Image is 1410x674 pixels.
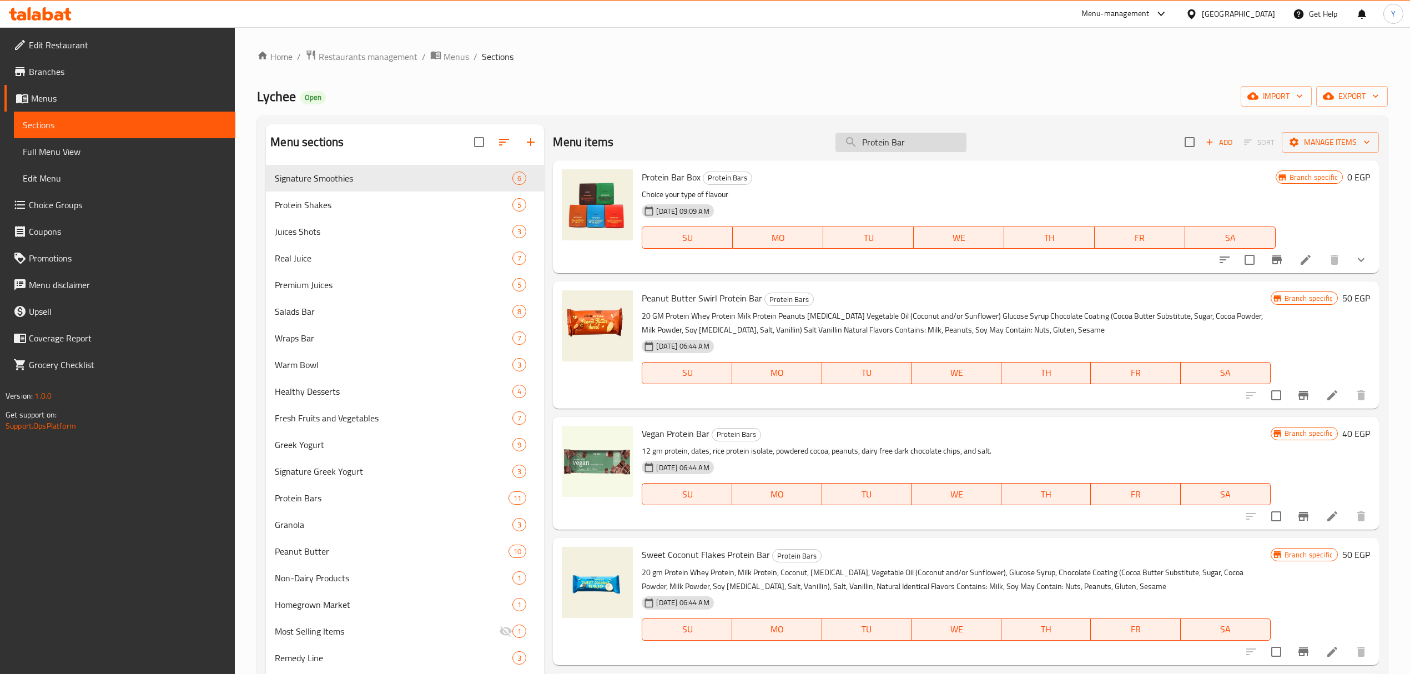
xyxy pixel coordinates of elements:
[912,618,1001,641] button: WE
[562,547,633,618] img: Sweet Coconut Flakes Protein Bar
[275,465,512,478] div: Signature Greek Yogurt
[512,305,526,318] div: items
[1290,503,1317,530] button: Branch-specific-item
[1348,503,1374,530] button: delete
[1185,486,1266,502] span: SA
[275,225,512,238] span: Juices Shots
[916,365,997,381] span: WE
[23,172,226,185] span: Edit Menu
[1326,510,1339,523] a: Edit menu item
[517,129,544,155] button: Add section
[642,444,1270,458] p: 12 gm protein, dates, rice protein isolate, powdered cocoa, peanuts, dairy free dark chocolate ch...
[772,549,822,562] div: Protein Bars
[1237,134,1282,151] span: Select section first
[512,358,526,371] div: items
[513,280,526,290] span: 5
[737,621,818,637] span: MO
[4,245,235,271] a: Promotions
[827,365,908,381] span: TU
[764,293,814,306] div: Protein Bars
[1181,483,1271,505] button: SA
[652,462,713,473] span: [DATE] 06:44 AM
[737,230,819,246] span: MO
[1326,645,1339,658] a: Edit menu item
[1211,247,1238,273] button: sort-choices
[266,245,544,271] div: Real Juice7
[642,618,732,641] button: SU
[733,227,823,249] button: MO
[512,385,526,398] div: items
[703,172,752,185] div: Protein Bars
[1081,7,1150,21] div: Menu-management
[512,571,526,585] div: items
[737,486,818,502] span: MO
[29,225,226,238] span: Coupons
[1185,621,1266,637] span: SA
[422,50,426,63] li: /
[1004,227,1095,249] button: TH
[34,389,52,403] span: 1.0.0
[266,325,544,351] div: Wraps Bar7
[266,591,544,618] div: Homegrown Market1
[444,50,469,63] span: Menus
[6,389,33,403] span: Version:
[508,545,526,558] div: items
[1265,505,1288,528] span: Select to update
[275,198,512,212] span: Protein Shakes
[513,253,526,264] span: 7
[266,218,544,245] div: Juices Shots3
[1316,86,1388,107] button: export
[275,172,512,185] span: Signature Smoothies
[257,49,1388,64] nav: breadcrumb
[1009,230,1090,246] span: TH
[23,118,226,132] span: Sections
[652,341,713,351] span: [DATE] 06:44 AM
[4,32,235,58] a: Edit Restaurant
[1095,365,1176,381] span: FR
[918,230,1000,246] span: WE
[430,49,469,64] a: Menus
[652,206,713,217] span: [DATE] 09:09 AM
[647,365,728,381] span: SU
[275,385,512,398] span: Healthy Desserts
[266,351,544,378] div: Warm Bowl3
[4,218,235,245] a: Coupons
[1282,132,1379,153] button: Manage items
[513,653,526,663] span: 3
[1006,365,1087,381] span: TH
[823,227,914,249] button: TU
[1391,8,1396,20] span: Y
[1348,247,1374,273] button: show more
[275,278,512,291] span: Premium Juices
[737,365,818,381] span: MO
[474,50,477,63] li: /
[642,425,709,442] span: Vegan Protein Bar
[513,333,526,344] span: 7
[1347,169,1370,185] h6: 0 EGP
[266,378,544,405] div: Healthy Desserts4
[1185,227,1276,249] button: SA
[562,169,633,240] img: Protein Bar Box
[513,440,526,450] span: 9
[1321,247,1348,273] button: delete
[257,50,293,63] a: Home
[1201,134,1237,151] button: Add
[1178,130,1201,154] span: Select section
[4,325,235,351] a: Coverage Report
[509,546,526,557] span: 10
[275,545,508,558] span: Peanut Butter
[4,85,235,112] a: Menus
[275,252,512,265] span: Real Juice
[642,188,1275,202] p: Choice your type of flavour
[6,408,57,422] span: Get support on:
[275,625,499,638] div: Most Selling Items
[512,625,526,638] div: items
[1238,248,1261,271] span: Select to update
[1265,640,1288,663] span: Select to update
[14,138,235,165] a: Full Menu View
[642,483,732,505] button: SU
[1006,621,1087,637] span: TH
[513,173,526,184] span: 6
[1095,621,1176,637] span: FR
